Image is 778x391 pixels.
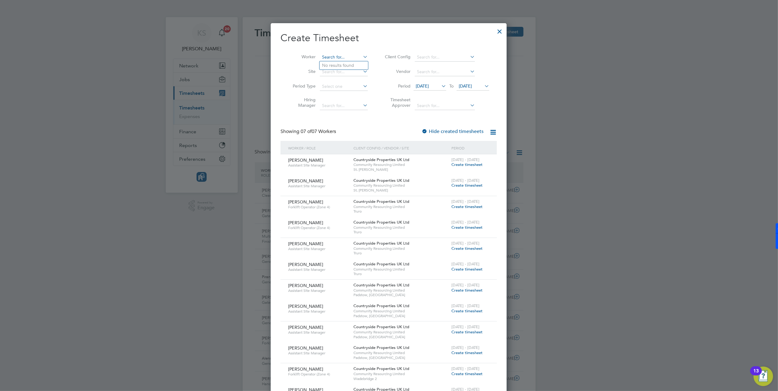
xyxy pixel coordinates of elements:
span: To [447,82,455,90]
span: Create timesheet [451,225,483,230]
input: Search for... [320,102,368,110]
input: Search for... [415,53,475,62]
span: Countryside Properties UK Ltd [353,241,409,246]
span: Community Resourcing Limited [353,183,448,188]
span: [PERSON_NAME] [288,283,323,288]
input: Search for... [320,68,368,76]
span: Padstow, [GEOGRAPHIC_DATA] [353,355,448,360]
span: Community Resourcing Limited [353,350,448,355]
span: Create timesheet [451,267,483,272]
span: Community Resourcing Limited [353,267,448,272]
span: St. [PERSON_NAME] [353,167,448,172]
span: Assistant Site Manager [288,288,349,293]
span: Padstow, [GEOGRAPHIC_DATA] [353,314,448,318]
span: [PERSON_NAME] [288,241,323,246]
span: [DATE] - [DATE] [451,261,479,267]
span: Create timesheet [451,162,483,167]
label: Vendor [383,69,411,74]
span: Create timesheet [451,329,483,335]
span: [DATE] - [DATE] [451,324,479,329]
label: Hide created timesheets [422,128,483,135]
span: [PERSON_NAME] [288,345,323,351]
span: Padstow, [GEOGRAPHIC_DATA] [353,292,448,297]
span: Countryside Properties UK Ltd [353,199,409,204]
span: [DATE] [459,83,472,89]
span: [DATE] - [DATE] [451,220,479,225]
span: Countryside Properties UK Ltd [353,345,409,350]
span: [DATE] - [DATE] [451,345,479,350]
span: Community Resourcing Limited [353,225,448,230]
label: Timesheet Approver [383,97,411,108]
li: No results found [320,61,368,69]
span: Community Resourcing Limited [353,330,448,335]
span: [DATE] - [DATE] [451,178,479,183]
span: [PERSON_NAME] [288,178,323,184]
span: [PERSON_NAME] [288,303,323,309]
span: Truro [353,251,448,256]
span: Countryside Properties UK Ltd [353,303,409,308]
span: Community Resourcing Limited [353,309,448,314]
input: Search for... [415,68,475,76]
span: Create timesheet [451,308,483,314]
span: Community Resourcing Limited [353,204,448,209]
span: Countryside Properties UK Ltd [353,282,409,288]
span: Community Resourcing Limited [353,162,448,167]
span: St. [PERSON_NAME] [353,188,448,193]
div: Period [450,141,491,155]
span: [DATE] - [DATE] [451,282,479,288]
span: Countryside Properties UK Ltd [353,324,409,329]
div: 13 [753,371,759,379]
span: Countryside Properties UK Ltd [353,261,409,267]
span: Assistant Site Manager [288,163,349,168]
span: [DATE] - [DATE] [451,199,479,204]
label: Period Type [288,83,316,89]
label: Client Config [383,54,411,59]
div: Client Config / Vendor / Site [352,141,450,155]
span: Assistant Site Manager [288,267,349,272]
span: [DATE] - [DATE] [451,366,479,371]
span: Assistant Site Manager [288,184,349,188]
span: Truro [353,230,448,235]
label: Hiring Manager [288,97,316,108]
span: Countryside Properties UK Ltd [353,157,409,162]
span: Forklift Operator (Zone 4) [288,205,349,210]
span: Assistant Site Manager [288,330,349,335]
span: Create timesheet [451,183,483,188]
span: Countryside Properties UK Ltd [353,366,409,371]
span: Wadebridge 2 [353,376,448,381]
input: Search for... [415,102,475,110]
span: [PERSON_NAME] [288,157,323,163]
span: Create timesheet [451,371,483,376]
span: [DATE] - [DATE] [451,157,479,162]
span: Forklift Operator (Zone 4) [288,225,349,230]
span: Truro [353,271,448,276]
span: Create timesheet [451,288,483,293]
span: Create timesheet [451,350,483,355]
span: 07 Workers [301,128,336,135]
span: Community Resourcing Limited [353,246,448,251]
span: [PERSON_NAME] [288,262,323,267]
span: Truro [353,209,448,214]
span: [PERSON_NAME] [288,325,323,330]
button: Open Resource Center, 13 new notifications [754,367,773,386]
span: Assistant Site Manager [288,309,349,314]
span: Padstow, [GEOGRAPHIC_DATA] [353,335,448,339]
h2: Create Timesheet [280,32,497,45]
span: [PERSON_NAME] [288,220,323,225]
span: [DATE] [416,83,429,89]
label: Site [288,69,316,74]
span: Countryside Properties UK Ltd [353,220,409,225]
div: Showing [280,128,337,135]
span: Community Resourcing Limited [353,288,448,293]
span: Create timesheet [451,246,483,251]
span: [PERSON_NAME] [288,366,323,372]
input: Search for... [320,53,368,62]
span: Community Resourcing Limited [353,371,448,376]
span: 07 of [301,128,312,135]
input: Select one [320,82,368,91]
div: Worker / Role [287,141,352,155]
label: Worker [288,54,316,59]
span: [DATE] - [DATE] [451,241,479,246]
span: Assistant Site Manager [288,351,349,356]
span: Forklift Operator (Zone 4) [288,372,349,377]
